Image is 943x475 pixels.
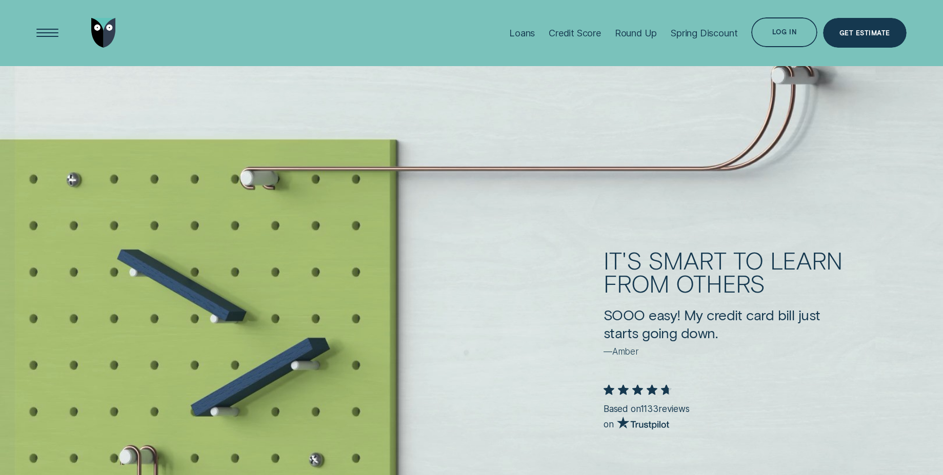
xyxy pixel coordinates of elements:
[770,249,842,272] div: learn
[798,306,820,324] div: just
[549,27,601,38] div: Credit Score
[676,272,765,295] div: others
[604,272,670,295] div: from
[615,27,657,38] div: Round Up
[823,18,907,48] a: Get Estimate
[509,27,535,38] div: Loans
[648,249,726,272] div: smart
[91,18,116,48] img: Wisr
[733,249,764,272] div: to
[671,27,737,38] div: Spring Discount
[604,249,642,272] div: It's
[751,17,817,47] button: Log in
[32,18,62,48] button: Open Menu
